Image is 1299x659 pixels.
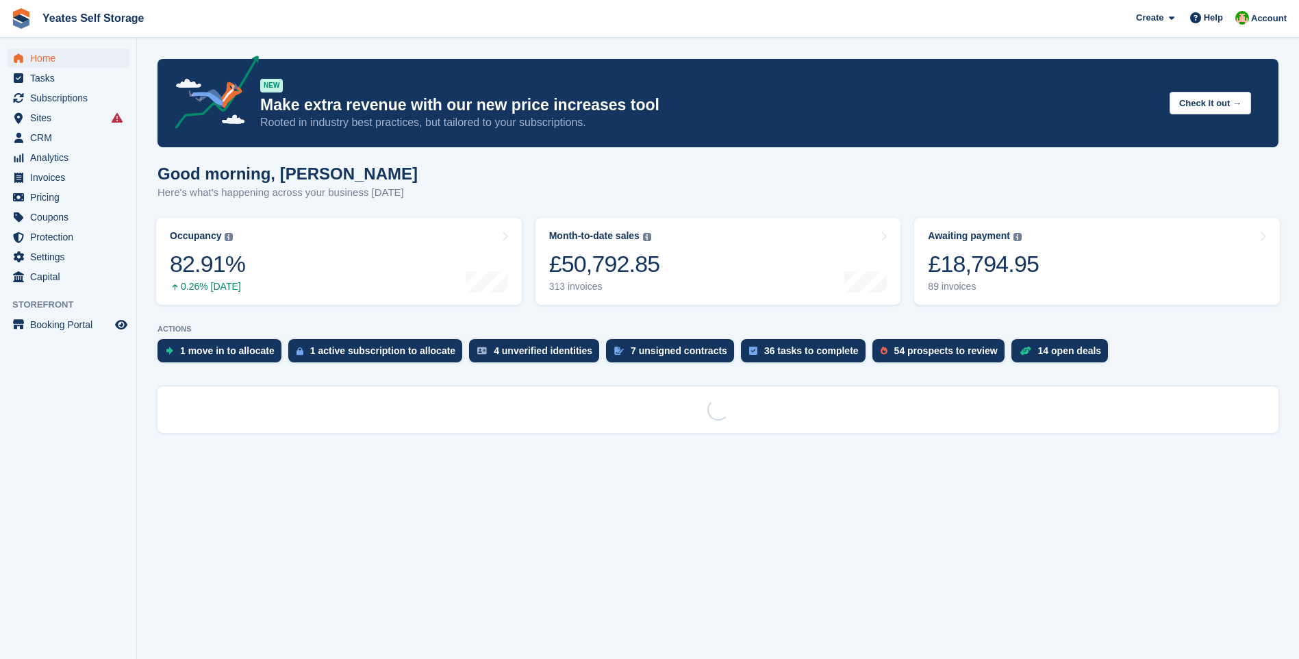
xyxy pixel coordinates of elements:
img: verify_identity-adf6edd0f0f0b5bbfe63781bf79b02c33cf7c696d77639b501bdc392416b5a36.svg [477,347,487,355]
img: deal-1b604bf984904fb50ccaf53a9ad4b4a5d6e5aea283cecdc64d6e3604feb123c2.svg [1020,346,1031,356]
div: £50,792.85 [549,250,660,278]
a: 1 move in to allocate [157,339,288,369]
a: Yeates Self Storage [37,7,150,29]
a: 54 prospects to review [872,339,1011,369]
a: menu [7,188,129,207]
img: prospect-51fa495bee0391a8d652442698ab0144808aea92771e9ea1ae160a38d050c398.svg [881,347,887,355]
span: Create [1136,11,1163,25]
img: active_subscription_to_allocate_icon-d502201f5373d7db506a760aba3b589e785aa758c864c3986d89f69b8ff3... [297,347,303,356]
span: Invoices [30,168,112,187]
a: menu [7,247,129,266]
span: Capital [30,267,112,286]
div: NEW [260,79,283,92]
span: Booking Portal [30,315,112,334]
span: Analytics [30,148,112,167]
span: Subscriptions [30,88,112,108]
a: menu [7,168,129,187]
a: menu [7,88,129,108]
a: menu [7,108,129,127]
span: Coupons [30,208,112,227]
div: 4 unverified identities [494,345,592,356]
a: Awaiting payment £18,794.95 89 invoices [914,218,1280,305]
img: Angela Field [1235,11,1249,25]
a: menu [7,148,129,167]
a: menu [7,208,129,227]
span: Home [30,49,112,68]
a: 14 open deals [1011,339,1115,369]
a: menu [7,69,129,88]
span: Pricing [30,188,112,207]
p: ACTIONS [157,325,1278,334]
span: Sites [30,108,112,127]
div: 89 invoices [928,281,1039,293]
a: menu [7,49,129,68]
span: Help [1204,11,1223,25]
span: CRM [30,128,112,147]
div: £18,794.95 [928,250,1039,278]
img: icon-info-grey-7440780725fd019a000dd9b08b2336e03edf1995a4989e88bcd33f0948082b44.svg [225,233,233,241]
button: Check it out → [1170,92,1251,114]
img: icon-info-grey-7440780725fd019a000dd9b08b2336e03edf1995a4989e88bcd33f0948082b44.svg [1013,233,1022,241]
a: Preview store [113,316,129,333]
a: Month-to-date sales £50,792.85 313 invoices [535,218,901,305]
div: 0.26% [DATE] [170,281,245,293]
div: 36 tasks to complete [764,345,859,356]
img: icon-info-grey-7440780725fd019a000dd9b08b2336e03edf1995a4989e88bcd33f0948082b44.svg [643,233,651,241]
a: menu [7,227,129,247]
img: task-75834270c22a3079a89374b754ae025e5fb1db73e45f91037f5363f120a921f8.svg [749,347,757,355]
a: menu [7,128,129,147]
a: 4 unverified identities [469,339,606,369]
span: Account [1251,12,1287,25]
div: 313 invoices [549,281,660,293]
span: Storefront [12,298,136,312]
div: 1 move in to allocate [180,345,275,356]
div: Awaiting payment [928,230,1010,242]
p: Rooted in industry best practices, but tailored to your subscriptions. [260,115,1159,130]
h1: Good morning, [PERSON_NAME] [157,164,418,183]
div: 54 prospects to review [894,345,998,356]
span: Protection [30,227,112,247]
img: contract_signature_icon-13c848040528278c33f63329250d36e43548de30e8caae1d1a13099fd9432cc5.svg [614,347,624,355]
a: Occupancy 82.91% 0.26% [DATE] [156,218,522,305]
div: 14 open deals [1038,345,1102,356]
img: stora-icon-8386f47178a22dfd0bd8f6a31ec36ba5ce8667c1dd55bd0f319d3a0aa187defe.svg [11,8,31,29]
p: Make extra revenue with our new price increases tool [260,95,1159,115]
i: Smart entry sync failures have occurred [112,112,123,123]
a: menu [7,267,129,286]
div: Month-to-date sales [549,230,640,242]
div: Occupancy [170,230,221,242]
img: price-adjustments-announcement-icon-8257ccfd72463d97f412b2fc003d46551f7dbcb40ab6d574587a9cd5c0d94... [164,55,260,134]
div: 82.91% [170,250,245,278]
a: 7 unsigned contracts [606,339,741,369]
a: 1 active subscription to allocate [288,339,469,369]
span: Settings [30,247,112,266]
div: 7 unsigned contracts [631,345,727,356]
span: Tasks [30,69,112,88]
div: 1 active subscription to allocate [310,345,455,356]
a: menu [7,315,129,334]
a: 36 tasks to complete [741,339,872,369]
img: move_ins_to_allocate_icon-fdf77a2bb77ea45bf5b3d319d69a93e2d87916cf1d5bf7949dd705db3b84f3ca.svg [166,347,173,355]
p: Here's what's happening across your business [DATE] [157,185,418,201]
